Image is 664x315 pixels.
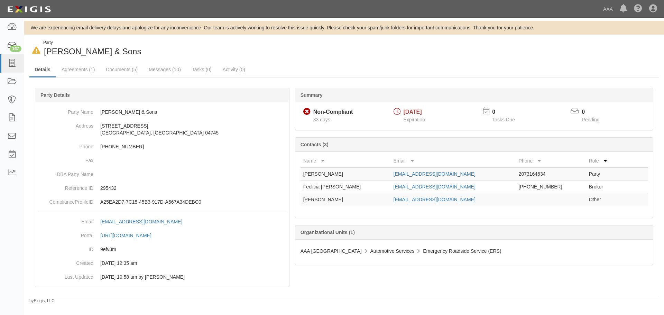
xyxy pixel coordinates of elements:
[5,3,53,16] img: logo-5460c22ac91f19d4615b14bd174203de0afe785f0fc80cf4dbbc73dc1793850b.png
[144,63,186,76] a: Messages (10)
[38,181,93,192] dt: Reference ID
[301,142,329,147] b: Contacts (3)
[586,167,620,180] td: Party
[38,140,286,154] dd: [PHONE_NUMBER]
[38,215,93,225] dt: Email
[34,298,55,303] a: Exigis, LLC
[101,63,143,76] a: Documents (5)
[100,185,286,192] p: 295432
[516,155,586,167] th: Phone
[38,242,93,253] dt: ID
[38,270,286,284] dd: 04/10/2024 10:58 am by Benjamin Tully
[301,230,355,235] b: Organizational Units (1)
[404,117,425,122] span: Expiration
[38,229,93,239] dt: Portal
[38,256,93,267] dt: Created
[38,270,93,280] dt: Last Updated
[394,171,476,177] a: [EMAIL_ADDRESS][DOMAIN_NAME]
[100,218,182,225] div: [EMAIL_ADDRESS][DOMAIN_NAME]
[423,248,501,254] span: Emergency Roadside Service (ERS)
[38,140,93,150] dt: Phone
[38,154,93,164] dt: Fax
[29,40,339,57] div: Sylvio Paradis & Sons
[313,117,330,122] span: Since 08/01/2025
[634,5,642,13] i: Help Center - Complianz
[100,219,190,224] a: [EMAIL_ADDRESS][DOMAIN_NAME]
[38,105,286,119] dd: [PERSON_NAME] & Sons
[24,24,664,31] div: We are experiencing email delivery delays and apologize for any inconvenience. Our team is active...
[43,40,141,46] div: Party
[301,92,323,98] b: Summary
[29,63,56,77] a: Details
[38,119,286,140] dd: [STREET_ADDRESS] [GEOGRAPHIC_DATA], [GEOGRAPHIC_DATA] 04745
[582,117,599,122] span: Pending
[218,63,250,76] a: Activity (0)
[303,108,311,115] i: Non-Compliant
[38,256,286,270] dd: 03/10/2023 12:35 am
[38,167,93,178] dt: DBA Party Name
[38,242,286,256] dd: 9efv3m
[38,195,93,205] dt: ComplianceProfileID
[586,180,620,193] td: Broker
[516,180,586,193] td: [PHONE_NUMBER]
[600,2,616,16] a: AAA
[38,105,93,115] dt: Party Name
[391,155,516,167] th: Email
[301,180,391,193] td: Feclicia [PERSON_NAME]
[492,117,515,122] span: Tasks Due
[56,63,100,76] a: Agreements (1)
[394,197,476,202] a: [EMAIL_ADDRESS][DOMAIN_NAME]
[516,167,586,180] td: 2073164634
[582,108,608,116] p: 0
[10,46,21,52] div: 167
[370,248,415,254] span: Automotive Services
[38,119,93,129] dt: Address
[301,248,362,254] span: AAA [GEOGRAPHIC_DATA]
[313,108,353,116] div: Non-Compliant
[404,109,422,115] span: [DATE]
[394,184,476,189] a: [EMAIL_ADDRESS][DOMAIN_NAME]
[100,198,286,205] p: A25EA2D7-7C15-45B3-917D-A567A34DEBC0
[586,155,620,167] th: Role
[586,193,620,206] td: Other
[301,167,391,180] td: [PERSON_NAME]
[301,193,391,206] td: [PERSON_NAME]
[301,155,391,167] th: Name
[44,47,141,56] span: [PERSON_NAME] & Sons
[29,298,55,304] small: by
[40,92,70,98] b: Party Details
[100,233,159,238] a: [URL][DOMAIN_NAME]
[492,108,523,116] p: 0
[187,63,217,76] a: Tasks (0)
[32,47,40,54] i: In Default since 08/15/2025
